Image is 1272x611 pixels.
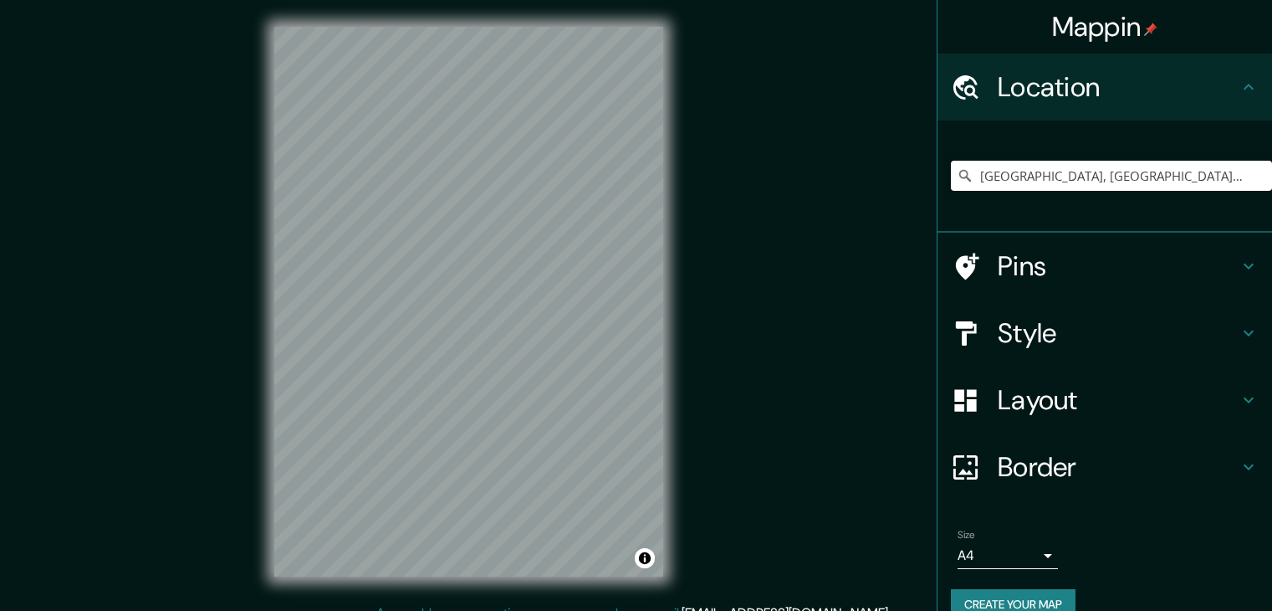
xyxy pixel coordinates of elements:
[958,528,975,542] label: Size
[998,70,1239,104] h4: Location
[937,300,1272,367] div: Style
[998,383,1239,417] h4: Layout
[937,434,1272,501] div: Border
[1144,23,1157,36] img: pin-icon.png
[937,367,1272,434] div: Layout
[1052,10,1158,44] h4: Mappin
[951,161,1272,191] input: Pick your city or area
[998,316,1239,350] h4: Style
[274,27,663,577] canvas: Map
[635,548,655,568] button: Toggle attribution
[998,450,1239,484] h4: Border
[937,54,1272,121] div: Location
[958,542,1058,569] div: A4
[998,249,1239,283] h4: Pins
[937,233,1272,300] div: Pins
